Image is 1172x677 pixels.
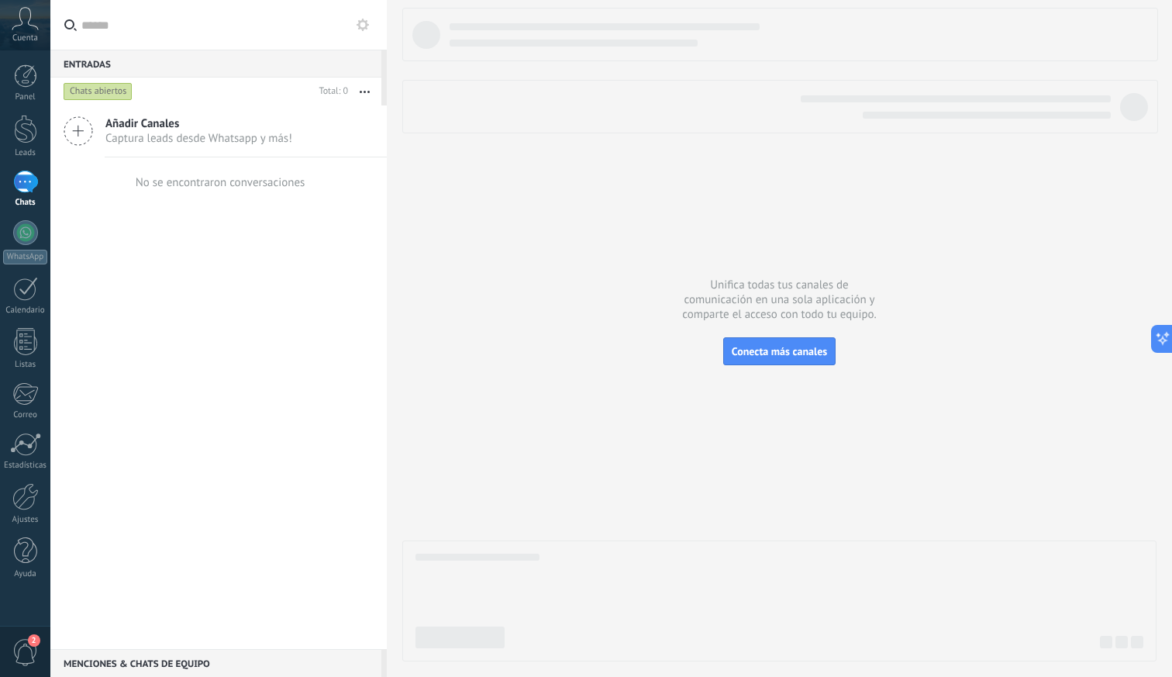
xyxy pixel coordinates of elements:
[50,649,381,677] div: Menciones & Chats de equipo
[3,569,48,579] div: Ayuda
[105,116,292,131] span: Añadir Canales
[105,131,292,146] span: Captura leads desde Whatsapp y más!
[3,92,48,102] div: Panel
[50,50,381,78] div: Entradas
[3,198,48,208] div: Chats
[3,410,48,420] div: Correo
[3,360,48,370] div: Listas
[136,175,305,190] div: No se encontraron conversaciones
[313,84,348,99] div: Total: 0
[12,33,38,43] span: Cuenta
[348,78,381,105] button: Más
[64,82,133,101] div: Chats abiertos
[28,634,40,647] span: 2
[3,461,48,471] div: Estadísticas
[3,515,48,525] div: Ajustes
[732,344,827,358] span: Conecta más canales
[723,337,836,365] button: Conecta más canales
[3,306,48,316] div: Calendario
[3,148,48,158] div: Leads
[3,250,47,264] div: WhatsApp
